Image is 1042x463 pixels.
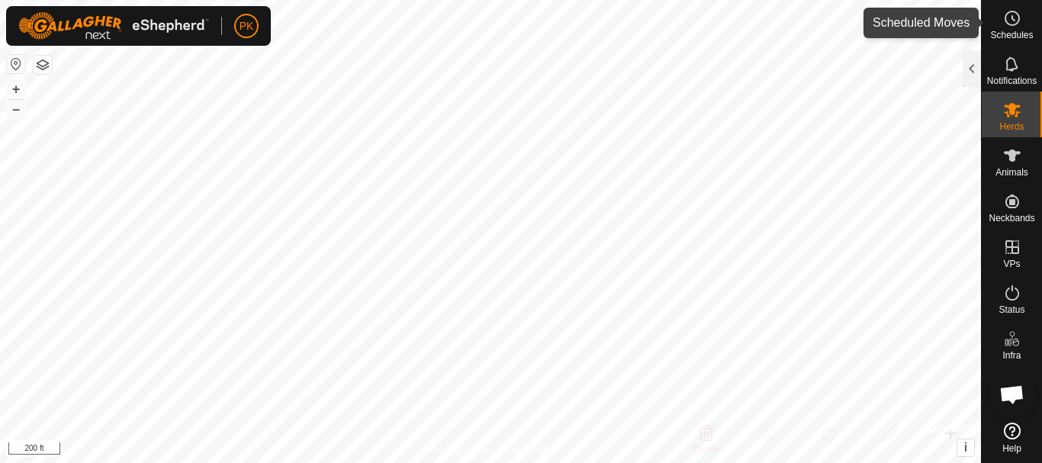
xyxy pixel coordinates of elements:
[989,214,1034,223] span: Neckbands
[957,439,974,456] button: i
[995,168,1028,177] span: Animals
[990,31,1033,40] span: Schedules
[982,416,1042,459] a: Help
[999,122,1024,131] span: Herds
[7,100,25,118] button: –
[1002,351,1021,360] span: Infra
[1003,259,1020,268] span: VPs
[240,18,254,34] span: PK
[430,443,487,457] a: Privacy Policy
[34,56,52,74] button: Map Layers
[7,80,25,98] button: +
[987,76,1037,85] span: Notifications
[506,443,551,457] a: Contact Us
[7,55,25,73] button: Reset Map
[964,441,967,454] span: i
[1002,444,1021,453] span: Help
[989,371,1035,417] div: Open chat
[999,305,1024,314] span: Status
[18,12,209,40] img: Gallagher Logo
